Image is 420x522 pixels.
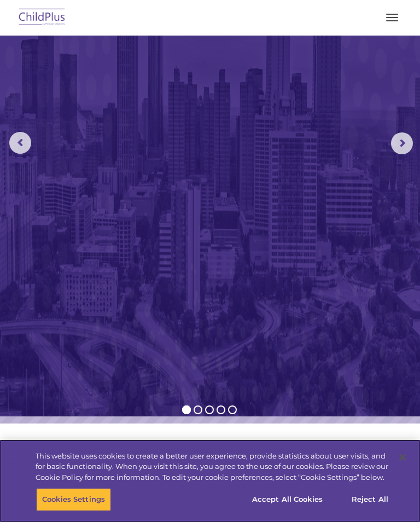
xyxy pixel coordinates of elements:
div: This website uses cookies to create a better user experience, provide statistics about user visit... [36,451,390,483]
button: Accept All Cookies [246,488,329,511]
button: Close [390,445,415,469]
button: Cookies Settings [36,488,111,511]
img: ChildPlus by Procare Solutions [16,5,68,31]
button: Reject All [336,488,404,511]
